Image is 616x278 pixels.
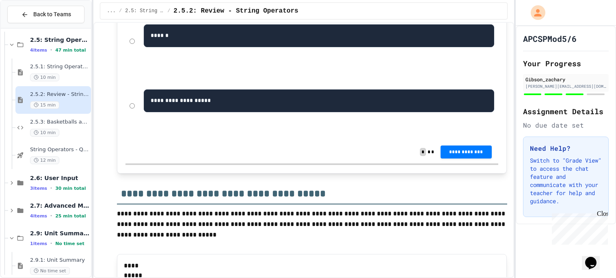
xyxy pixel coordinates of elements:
[30,91,89,98] span: 2.5.2: Review - String Operators
[525,83,606,89] div: [PERSON_NAME][EMAIL_ADDRESS][DOMAIN_NAME]
[523,106,609,117] h2: Assignment Details
[55,241,84,246] span: No time set
[525,76,606,83] div: Gibson_zachary
[33,10,71,19] span: Back to Teams
[30,202,89,209] span: 2.7: Advanced Math
[30,156,59,164] span: 12 min
[3,3,56,52] div: Chat with us now!Close
[30,119,89,126] span: 2.5.3: Basketballs and Footballs
[30,241,47,246] span: 1 items
[523,33,577,44] h1: APCSPMod5/6
[30,74,59,81] span: 10 min
[50,240,52,247] span: •
[523,120,609,130] div: No due date set
[30,48,47,53] span: 4 items
[30,63,89,70] span: 2.5.1: String Operators
[530,143,602,153] h3: Need Help?
[549,210,608,245] iframe: chat widget
[55,213,86,219] span: 25 min total
[55,186,86,191] span: 30 min total
[30,257,89,264] span: 2.9.1: Unit Summary
[30,267,70,275] span: No time set
[530,156,602,205] p: Switch to "Grade View" to access the chat feature and communicate with your teacher for help and ...
[173,6,298,16] span: 2.5.2: Review - String Operators
[30,101,59,109] span: 15 min
[167,8,170,14] span: /
[30,36,89,43] span: 2.5: String Operators
[50,47,52,53] span: •
[7,6,84,23] button: Back to Teams
[30,129,59,137] span: 10 min
[55,48,86,53] span: 47 min total
[30,230,89,237] span: 2.9: Unit Summary
[523,58,609,69] h2: Your Progress
[50,185,52,191] span: •
[30,146,89,153] span: String Operators - Quiz
[50,213,52,219] span: •
[119,8,122,14] span: /
[125,8,164,14] span: 2.5: String Operators
[107,8,116,14] span: ...
[30,186,47,191] span: 3 items
[582,245,608,270] iframe: chat widget
[30,213,47,219] span: 4 items
[30,174,89,182] span: 2.6: User Input
[522,3,547,22] div: My Account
